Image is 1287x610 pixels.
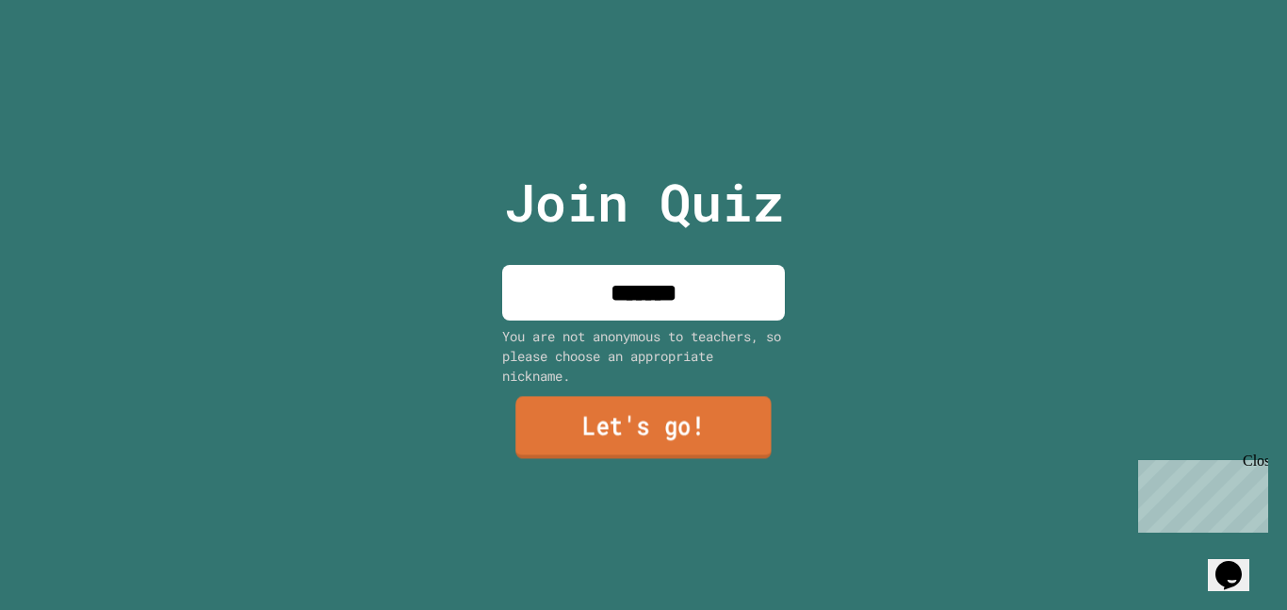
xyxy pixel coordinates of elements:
[504,163,784,241] p: Join Quiz
[1131,453,1268,533] iframe: chat widget
[502,326,785,386] div: You are not anonymous to teachers, so please choose an appropriate nickname.
[515,397,772,459] a: Let's go!
[8,8,130,120] div: Chat with us now!Close
[1208,535,1268,591] iframe: chat widget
